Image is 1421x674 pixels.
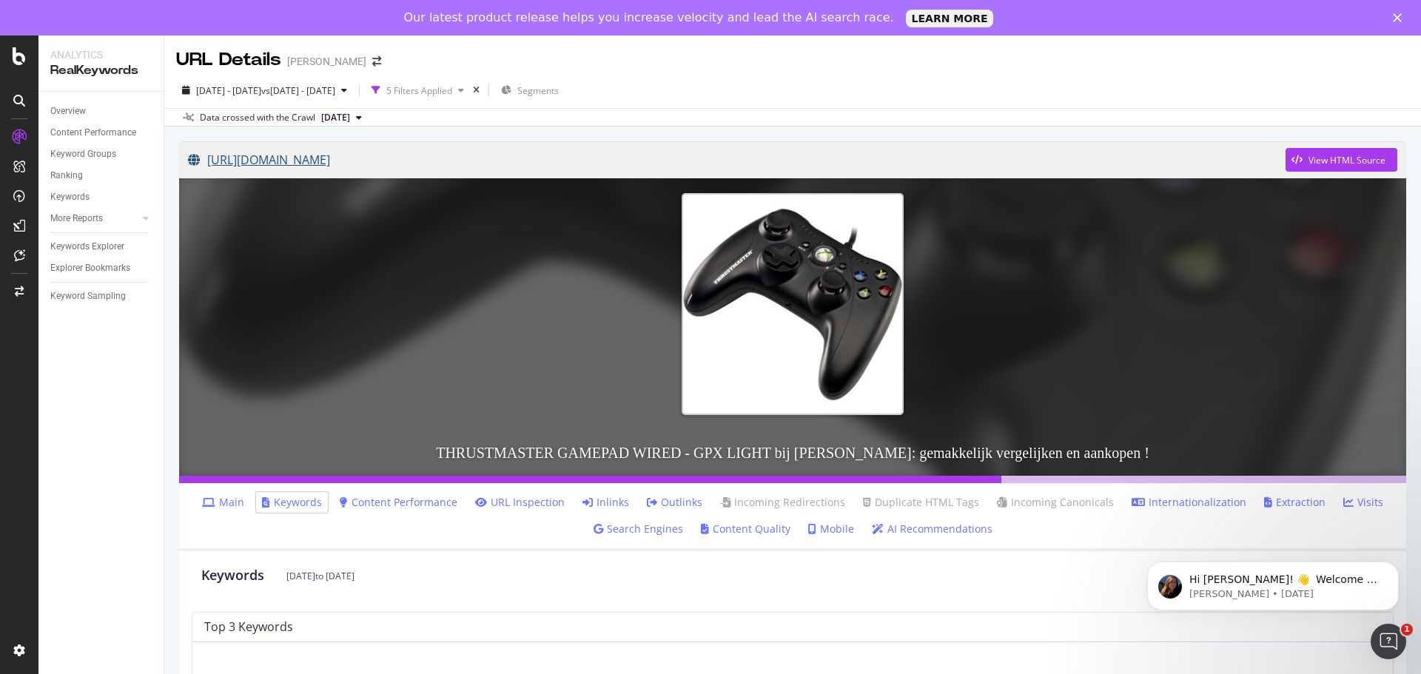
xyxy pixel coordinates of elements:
[386,84,452,97] div: 5 Filters Applied
[188,141,1286,178] a: [URL][DOMAIN_NAME]
[863,495,979,510] a: Duplicate HTML Tags
[50,211,103,226] div: More Reports
[50,104,153,119] a: Overview
[1309,154,1385,166] div: View HTML Source
[315,109,368,127] button: [DATE]
[196,84,261,97] span: [DATE] - [DATE]
[50,239,124,255] div: Keywords Explorer
[176,47,281,73] div: URL Details
[50,47,152,62] div: Analytics
[1286,148,1397,172] button: View HTML Source
[682,193,904,415] img: THRUSTMASTER GAMEPAD WIRED - GPX LIGHT bij Vanden Borre: gemakkelijk vergelijken en aankopen !
[176,78,353,102] button: [DATE] - [DATE]vs[DATE] - [DATE]
[366,78,470,102] button: 5 Filters Applied
[179,430,1406,476] h3: THRUSTMASTER GAMEPAD WIRED - GPX LIGHT bij [PERSON_NAME]: gemakkelijk vergelijken en aankopen !
[1393,13,1408,22] div: Close
[906,10,994,27] a: LEARN MORE
[200,111,315,124] div: Data crossed with the Crawl
[261,84,335,97] span: vs [DATE] - [DATE]
[50,62,152,79] div: RealKeywords
[872,522,992,536] a: AI Recommendations
[50,260,130,276] div: Explorer Bookmarks
[202,495,244,510] a: Main
[50,239,153,255] a: Keywords Explorer
[201,566,264,585] div: Keywords
[997,495,1114,510] a: Incoming Canonicals
[475,495,565,510] a: URL Inspection
[701,522,790,536] a: Content Quality
[262,495,322,510] a: Keywords
[720,495,845,510] a: Incoming Redirections
[372,56,381,67] div: arrow-right-arrow-left
[50,168,83,183] div: Ranking
[517,84,559,97] span: Segments
[582,495,629,510] a: Inlinks
[50,146,153,162] a: Keyword Groups
[1401,624,1413,636] span: 1
[204,619,293,634] div: top 3 keywords
[287,54,366,69] div: [PERSON_NAME]
[1343,495,1383,510] a: Visits
[470,83,483,98] div: times
[50,289,153,304] a: Keyword Sampling
[404,10,894,25] div: Our latest product release helps you increase velocity and lead the AI search race.
[647,495,702,510] a: Outlinks
[286,570,355,582] div: [DATE] to [DATE]
[50,260,153,276] a: Explorer Bookmarks
[50,289,126,304] div: Keyword Sampling
[50,125,136,141] div: Content Performance
[50,189,90,205] div: Keywords
[50,168,153,183] a: Ranking
[50,189,153,205] a: Keywords
[340,495,457,510] a: Content Performance
[1132,495,1246,510] a: Internationalization
[594,522,683,536] a: Search Engines
[50,104,86,119] div: Overview
[50,125,153,141] a: Content Performance
[1371,624,1406,659] iframe: Intercom live chat
[808,522,854,536] a: Mobile
[50,211,138,226] a: More Reports
[1125,530,1421,634] iframe: Intercom notifications message
[1264,495,1326,510] a: Extraction
[495,78,565,102] button: Segments
[50,146,116,162] div: Keyword Groups
[321,111,350,124] span: 2025 Aug. 21st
